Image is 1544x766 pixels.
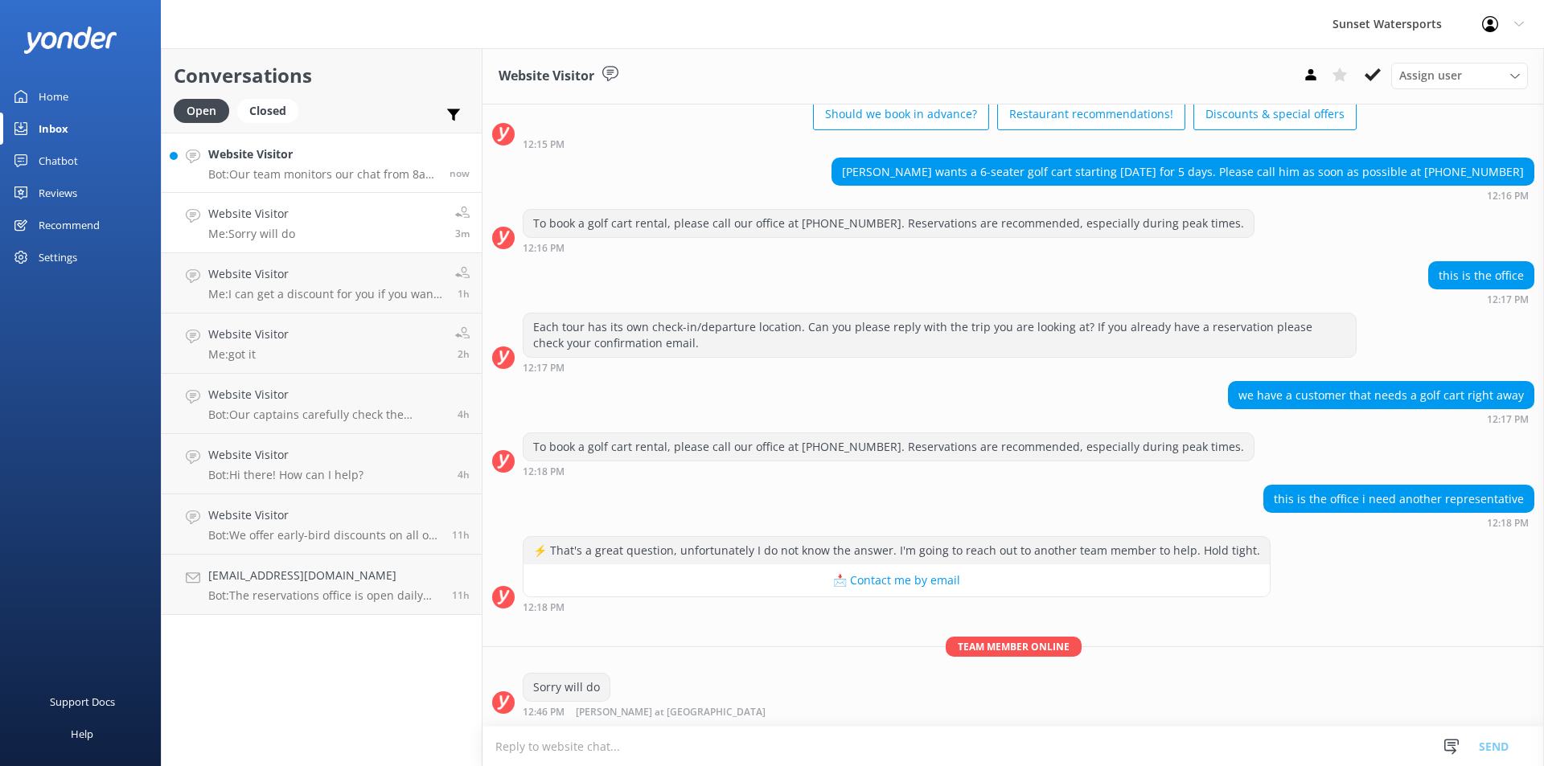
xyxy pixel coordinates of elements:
a: Website VisitorMe:got it2h [162,313,482,374]
a: Open [174,101,237,119]
h4: Website Visitor [208,446,363,464]
p: Bot: The reservations office is open daily from 8am to 11pm. [208,588,440,603]
div: Open [174,99,229,123]
a: Website VisitorMe:Sorry will do3m [162,193,482,253]
p: Me: Sorry will do [208,227,295,241]
a: Website VisitorMe:I can get a discount for you if you want to go in the morning. Please give me a... [162,253,482,313]
div: ⚡ That's a great question, unfortunately I do not know the answer. I'm going to reach out to anot... [524,537,1270,564]
div: Inbox [39,113,68,145]
div: Assign User [1391,63,1528,88]
div: 11:46am 10-Aug-2025 (UTC -05:00) America/Cancun [523,706,818,718]
span: 07:46am 10-Aug-2025 (UTC -05:00) America/Cancun [458,408,470,421]
strong: 12:17 PM [1487,415,1529,424]
div: 11:15am 10-Aug-2025 (UTC -05:00) America/Cancun [523,138,1357,150]
h4: Website Visitor [208,145,437,163]
div: Support Docs [50,686,115,718]
div: Each tour has its own check-in/departure location. Can you please reply with the trip you are loo... [524,313,1356,356]
strong: 12:15 PM [523,140,565,150]
img: yonder-white-logo.png [24,27,117,53]
strong: 12:16 PM [523,244,565,253]
h4: Website Visitor [208,205,295,223]
div: Recommend [39,209,100,241]
div: Sorry will do [524,674,610,701]
h4: Website Visitor [208,506,440,524]
strong: 12:17 PM [523,363,565,373]
div: [PERSON_NAME] wants a 6-seater golf cart starting [DATE] for 5 days. Please call him as soon as p... [832,158,1534,186]
a: Website VisitorBot:Our captains carefully check the weather on the day of your trip. If condition... [162,374,482,434]
span: 12:11am 10-Aug-2025 (UTC -05:00) America/Cancun [452,588,470,602]
p: Bot: Our team monitors our chat from 8am to 8pm and will be with you shortly. If you'd like to ca... [208,167,437,182]
div: Settings [39,241,77,273]
strong: 12:18 PM [523,603,565,612]
div: 11:18am 10-Aug-2025 (UTC -05:00) America/Cancun [523,465,1254,477]
h2: Conversations [174,60,470,91]
strong: 12:18 PM [523,467,565,477]
div: we have a customer that needs a golf cart right away [1229,382,1534,409]
button: Restaurant recommendations! [997,98,1185,130]
h4: [EMAIL_ADDRESS][DOMAIN_NAME] [208,567,440,584]
h4: Website Visitor [208,326,289,343]
div: this is the office i need another representative [1264,485,1534,513]
strong: 12:46 PM [523,707,565,718]
div: Closed [237,99,298,123]
span: 12:20am 10-Aug-2025 (UTC -05:00) America/Cancun [452,528,470,542]
p: Bot: Hi there! How can I help? [208,468,363,482]
h4: Website Visitor [208,265,443,283]
button: Should we book in advance? [813,98,989,130]
h3: Website Visitor [499,66,594,87]
span: 06:57am 10-Aug-2025 (UTC -05:00) America/Cancun [458,468,470,481]
div: To book a golf cart rental, please call our office at [PHONE_NUMBER]. Reservations are recommende... [524,433,1254,461]
a: Closed [237,101,306,119]
div: 11:17am 10-Aug-2025 (UTC -05:00) America/Cancun [523,362,1357,373]
span: 11:49am 10-Aug-2025 (UTC -05:00) America/Cancun [450,166,470,180]
div: Reviews [39,177,77,209]
div: 11:18am 10-Aug-2025 (UTC -05:00) America/Cancun [1263,517,1534,528]
a: Website VisitorBot:Hi there! How can I help?4h [162,434,482,494]
span: Team member online [946,637,1082,657]
a: Website VisitorBot:Our team monitors our chat from 8am to 8pm and will be with you shortly. If yo... [162,133,482,193]
p: Me: I can get a discount for you if you want to go in the morning. Please give me a call at [PHON... [208,287,443,301]
div: 11:16am 10-Aug-2025 (UTC -05:00) America/Cancun [832,190,1534,201]
a: [EMAIL_ADDRESS][DOMAIN_NAME]Bot:The reservations office is open daily from 8am to 11pm.11h [162,555,482,615]
span: [PERSON_NAME] at [GEOGRAPHIC_DATA] [576,707,766,718]
p: Bot: We offer early-bird discounts on all of our morning trips. When you book direct, we guarante... [208,528,440,543]
span: 09:13am 10-Aug-2025 (UTC -05:00) America/Cancun [458,347,470,361]
div: To book a golf cart rental, please call our office at [PHONE_NUMBER]. Reservations are recommende... [524,210,1254,237]
span: 11:46am 10-Aug-2025 (UTC -05:00) America/Cancun [455,227,470,240]
p: Bot: Our captains carefully check the weather on the day of your trip. If conditions are unsafe, ... [208,408,446,422]
div: Chatbot [39,145,78,177]
button: 📩 Contact me by email [524,564,1270,596]
strong: 12:17 PM [1487,295,1529,305]
div: 11:17am 10-Aug-2025 (UTC -05:00) America/Cancun [1228,413,1534,424]
strong: 12:18 PM [1487,518,1529,528]
h4: Website Visitor [208,386,446,403]
div: 11:18am 10-Aug-2025 (UTC -05:00) America/Cancun [523,601,1271,612]
strong: 12:16 PM [1487,191,1529,201]
div: Home [39,80,68,113]
span: Assign user [1399,67,1462,84]
p: Me: got it [208,347,289,362]
span: 10:01am 10-Aug-2025 (UTC -05:00) America/Cancun [458,287,470,301]
div: 11:17am 10-Aug-2025 (UTC -05:00) America/Cancun [1428,293,1534,305]
button: Discounts & special offers [1193,98,1357,130]
div: 11:16am 10-Aug-2025 (UTC -05:00) America/Cancun [523,242,1254,253]
a: Website VisitorBot:We offer early-bird discounts on all of our morning trips. When you book direc... [162,494,482,555]
div: this is the office [1429,262,1534,289]
div: Help [71,718,93,750]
